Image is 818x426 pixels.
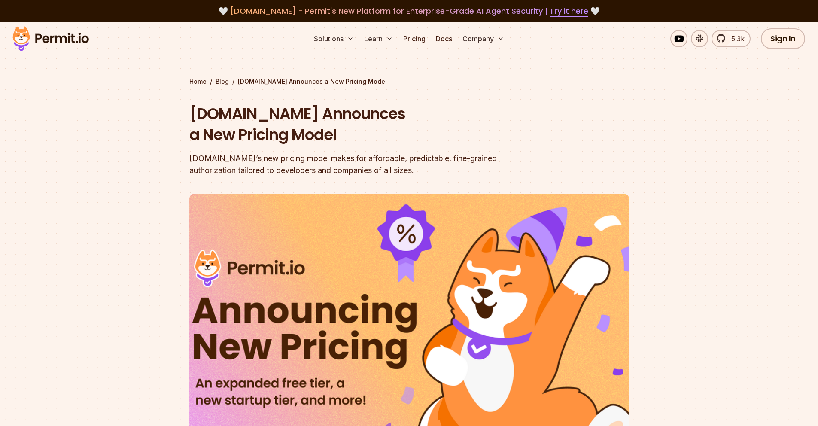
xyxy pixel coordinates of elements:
[216,77,229,86] a: Blog
[400,30,429,47] a: Pricing
[310,30,357,47] button: Solutions
[712,30,751,47] a: 5.3k
[432,30,456,47] a: Docs
[189,152,519,176] div: [DOMAIN_NAME]’s new pricing model makes for affordable, predictable, fine-grained authorization t...
[459,30,508,47] button: Company
[726,33,745,44] span: 5.3k
[361,30,396,47] button: Learn
[189,103,519,146] h1: [DOMAIN_NAME] Announces a New Pricing Model
[21,5,797,17] div: 🤍 🤍
[550,6,588,17] a: Try it here
[761,28,805,49] a: Sign In
[189,77,629,86] div: / /
[189,77,207,86] a: Home
[230,6,588,16] span: [DOMAIN_NAME] - Permit's New Platform for Enterprise-Grade AI Agent Security |
[9,24,93,53] img: Permit logo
